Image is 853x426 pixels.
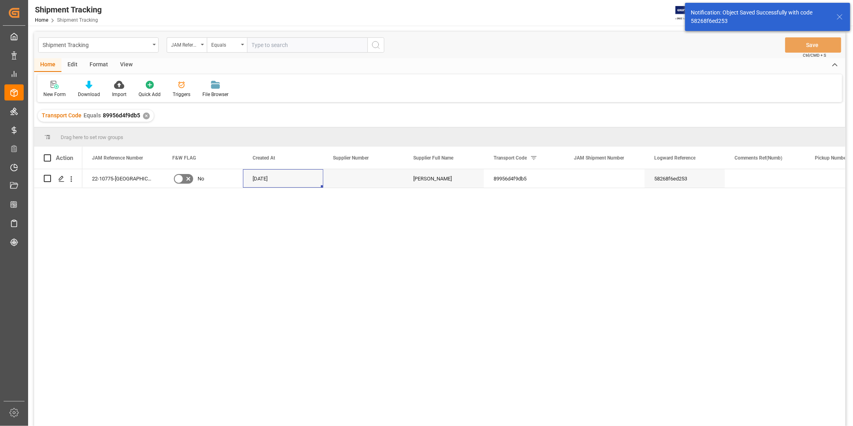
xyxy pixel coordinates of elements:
span: Pickup Number [815,155,848,161]
span: Supplier Full Name [413,155,453,161]
span: F&W FLAG [172,155,196,161]
span: JAM Shipment Number [574,155,624,161]
div: Edit [61,58,84,72]
div: Triggers [173,91,190,98]
span: JAM Reference Number [92,155,143,161]
span: 89956d4f9db5 [103,112,140,119]
button: open menu [38,37,159,53]
div: JAM Reference Number [171,39,198,49]
div: ✕ [143,113,150,119]
span: Ctrl/CMD + S [803,52,826,58]
div: 89956d4f9db5 [484,169,564,188]
span: Transport Code [494,155,527,161]
div: Download [78,91,100,98]
div: [PERSON_NAME] [404,169,484,188]
div: Notification: Object Saved Successfully with code 58268f6ed253 [691,8,829,25]
div: File Browser [202,91,229,98]
button: open menu [207,37,247,53]
img: Exertis%20JAM%20-%20Email%20Logo.jpg_1722504956.jpg [675,6,703,20]
button: Save [785,37,841,53]
a: Home [35,17,48,23]
div: Quick Add [139,91,161,98]
span: Comments Ref(Numb) [735,155,782,161]
div: View [114,58,139,72]
div: New Form [43,91,66,98]
span: Drag here to set row groups [61,134,123,140]
div: Import [112,91,127,98]
span: Transport Code [42,112,82,119]
button: search button [367,37,384,53]
div: Shipment Tracking [35,4,102,16]
div: Action [56,154,73,162]
button: open menu [167,37,207,53]
div: Home [34,58,61,72]
span: Created At [253,155,275,161]
span: Equals [84,112,101,119]
div: [DATE] [243,169,323,188]
span: Supplier Number [333,155,369,161]
div: Shipment Tracking [43,39,150,49]
span: No [198,170,204,188]
div: 58268f6ed253 [645,169,725,188]
div: Equals [211,39,239,49]
input: Type to search [247,37,367,53]
div: Press SPACE to select this row. [34,169,82,188]
div: Format [84,58,114,72]
span: Logward Reference [654,155,696,161]
div: 22-10775-[GEOGRAPHIC_DATA] [82,169,163,188]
